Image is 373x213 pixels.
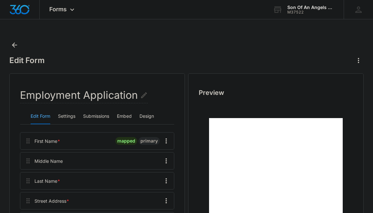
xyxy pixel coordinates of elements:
[34,178,60,184] div: Last Name
[199,88,353,97] h2: Preview
[161,156,171,166] button: Overflow Menu
[161,176,171,186] button: Overflow Menu
[140,88,148,103] button: Edit Form Name
[161,196,171,206] button: Overflow Menu
[49,6,67,13] span: Forms
[58,109,75,124] button: Settings
[287,10,334,14] div: account id
[287,5,334,10] div: account name
[115,137,137,145] div: mapped
[34,198,69,204] div: Street Address
[117,109,132,124] button: Embed
[34,138,60,144] div: First Name
[353,55,364,66] button: Actions
[31,109,50,124] button: Edit Form
[9,56,45,65] h1: Edit Form
[20,88,148,103] h2: Employment Application
[9,40,20,50] button: Back
[161,136,171,146] button: Overflow Menu
[83,109,109,124] button: Submissions
[34,158,63,164] div: Middle Name
[139,109,154,124] button: Design
[139,137,160,145] div: primary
